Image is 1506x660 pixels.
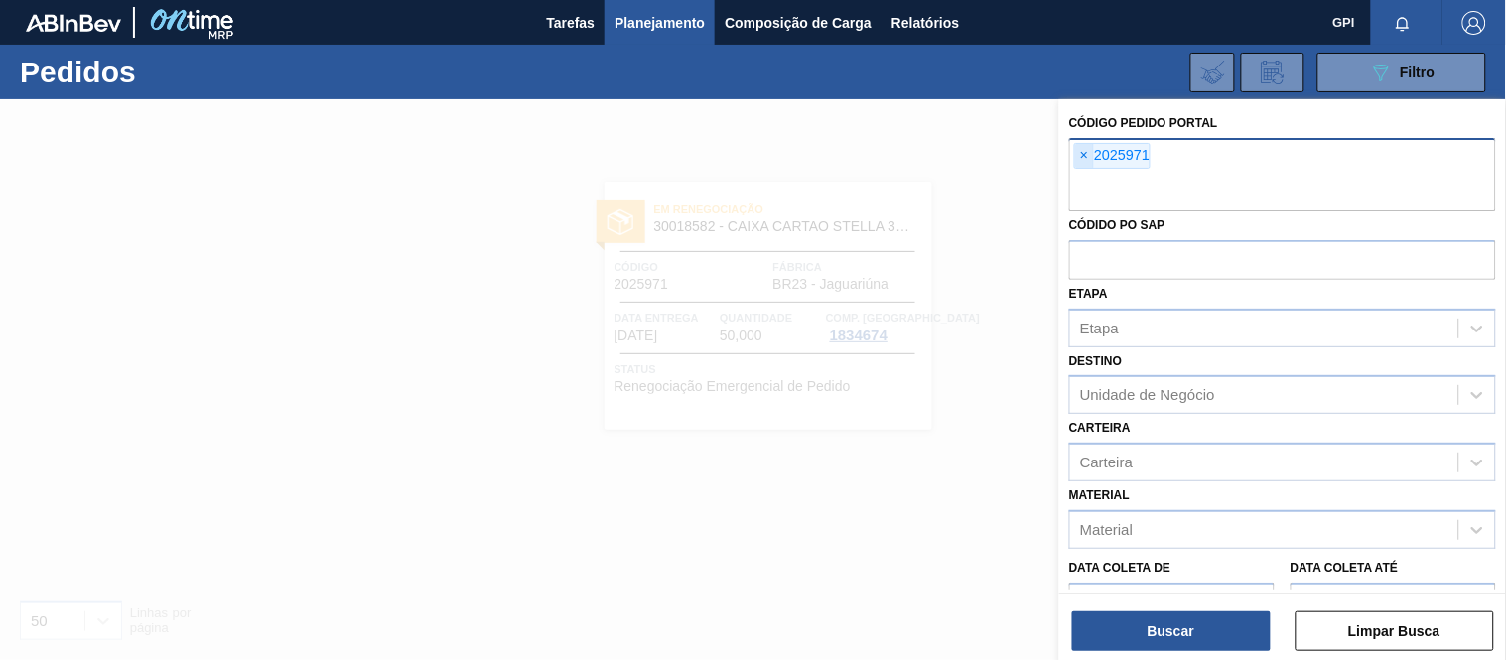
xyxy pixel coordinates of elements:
label: Material [1069,488,1130,502]
span: Filtro [1401,65,1436,80]
h1: Pedidos [20,61,305,83]
label: Etapa [1069,287,1108,301]
div: 2025971 [1074,143,1151,169]
div: Importar Negociações dos Pedidos [1190,53,1235,92]
div: Etapa [1080,320,1119,336]
label: Códido PO SAP [1069,218,1165,232]
button: Notificações [1371,9,1435,37]
span: Tarefas [546,11,595,35]
label: Destino [1069,354,1122,368]
input: dd/mm/yyyy [1069,583,1275,622]
div: Unidade de Negócio [1080,387,1215,404]
input: dd/mm/yyyy [1291,583,1496,622]
button: Filtro [1317,53,1486,92]
div: Solicitação de Revisão de Pedidos [1241,53,1304,92]
div: Material [1080,521,1133,538]
img: Logout [1462,11,1486,35]
span: × [1075,144,1094,168]
label: Código Pedido Portal [1069,116,1218,130]
span: Planejamento [615,11,705,35]
span: Relatórios [891,11,959,35]
label: Carteira [1069,421,1131,435]
label: Data coleta até [1291,561,1398,575]
label: Data coleta de [1069,561,1170,575]
img: TNhmsLtSVTkK8tSr43FrP2fwEKptu5GPRR3wAAAABJRU5ErkJggg== [26,14,121,32]
span: Composição de Carga [725,11,872,35]
div: Carteira [1080,455,1133,471]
